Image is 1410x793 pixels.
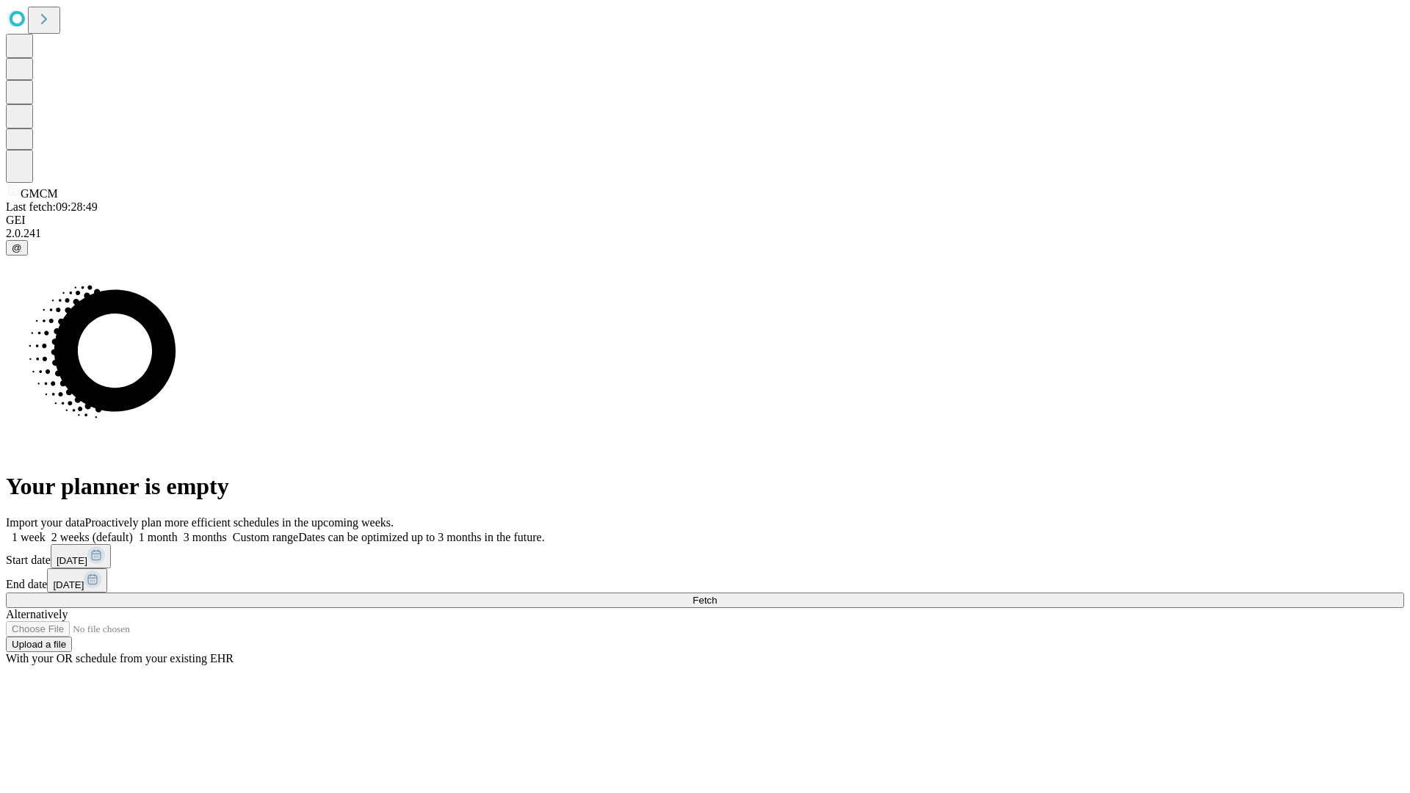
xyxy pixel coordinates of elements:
[6,544,1404,568] div: Start date
[51,544,111,568] button: [DATE]
[6,652,234,665] span: With your OR schedule from your existing EHR
[298,531,544,543] span: Dates can be optimized up to 3 months in the future.
[21,187,58,200] span: GMCM
[139,531,178,543] span: 1 month
[6,593,1404,608] button: Fetch
[51,531,133,543] span: 2 weeks (default)
[6,568,1404,593] div: End date
[6,240,28,256] button: @
[12,531,46,543] span: 1 week
[85,516,394,529] span: Proactively plan more efficient schedules in the upcoming weeks.
[57,555,87,566] span: [DATE]
[6,200,98,213] span: Last fetch: 09:28:49
[12,242,22,253] span: @
[233,531,298,543] span: Custom range
[6,473,1404,500] h1: Your planner is empty
[6,637,72,652] button: Upload a file
[6,214,1404,227] div: GEI
[6,516,85,529] span: Import your data
[693,595,717,606] span: Fetch
[47,568,107,593] button: [DATE]
[53,579,84,590] span: [DATE]
[184,531,227,543] span: 3 months
[6,227,1404,240] div: 2.0.241
[6,608,68,620] span: Alternatively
